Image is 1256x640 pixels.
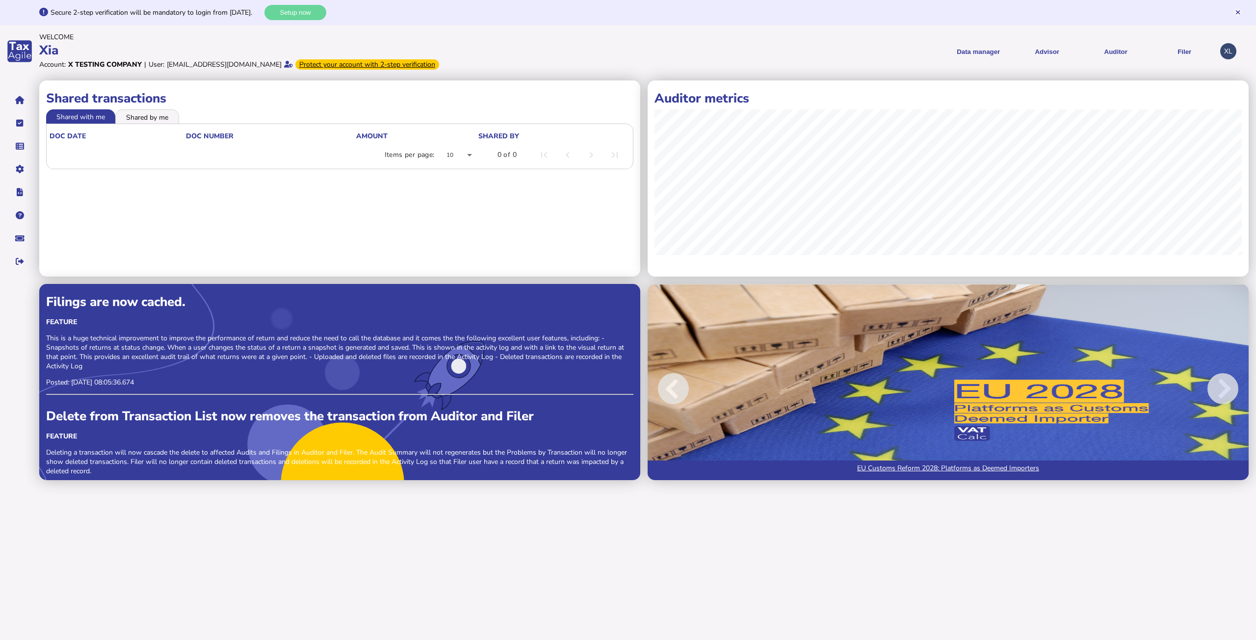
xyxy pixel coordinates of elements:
[947,39,1009,63] button: Shows a dropdown of Data manager options
[654,90,1242,107] h1: Auditor metrics
[9,251,30,272] button: Sign out
[46,448,633,476] p: Deleting a transaction will now cascade the delete to affected Audits and Filings in Auditor and ...
[149,60,164,69] div: User:
[1166,291,1249,487] button: Next
[115,109,179,123] li: Shared by me
[356,131,477,141] div: Amount
[385,150,435,160] div: Items per page:
[630,39,1216,63] menu: navigate products
[9,159,30,179] button: Manage settings
[9,136,30,156] button: Data manager
[167,60,282,69] div: [EMAIL_ADDRESS][DOMAIN_NAME]
[648,461,1249,480] a: EU Customs Reform 2028: Platforms as Deemed Importers
[39,60,66,69] div: Account:
[356,131,388,141] div: Amount
[46,317,633,327] div: Feature
[478,131,627,141] div: shared by
[9,113,30,133] button: Tasks
[186,131,234,141] div: doc number
[9,90,30,110] button: Home
[46,333,633,371] p: This is a huge technical improvement to improve the performance of return and reduce the need to ...
[46,109,115,123] li: Shared with me
[478,131,519,141] div: shared by
[51,8,262,17] div: Secure 2-step verification will be mandatory to login from [DATE].
[144,60,146,69] div: |
[1016,39,1078,63] button: Shows a dropdown of VAT Advisor options
[46,432,633,441] div: Feature
[68,60,142,69] div: X Testing Company
[9,205,30,226] button: Help pages
[46,293,633,310] div: Filings are now cached.
[648,284,1249,480] img: Image for blog post: EU Customs Reform 2028: Platforms as Deemed Importers
[50,131,86,141] div: doc date
[648,291,730,487] button: Previous
[46,378,633,387] p: Posted: [DATE] 08:05:36.674
[39,42,625,59] div: Xia
[1085,39,1147,63] button: Auditor
[39,32,625,42] div: Welcome
[46,90,633,107] h1: Shared transactions
[46,408,633,425] div: Delete from Transaction List now removes the transaction from Auditor and Filer
[9,228,30,249] button: Raise a support ticket
[497,150,517,160] div: 0 of 0
[16,146,24,147] i: Data manager
[50,131,185,141] div: doc date
[264,5,326,20] button: Setup now
[1220,43,1236,59] div: Profile settings
[1234,9,1241,16] button: Hide message
[9,182,30,203] button: Developer hub links
[1153,39,1215,63] button: Filer
[186,131,355,141] div: doc number
[295,59,439,70] div: From Oct 1, 2025, 2-step verification will be required to login. Set it up now...
[284,61,293,68] i: Email verified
